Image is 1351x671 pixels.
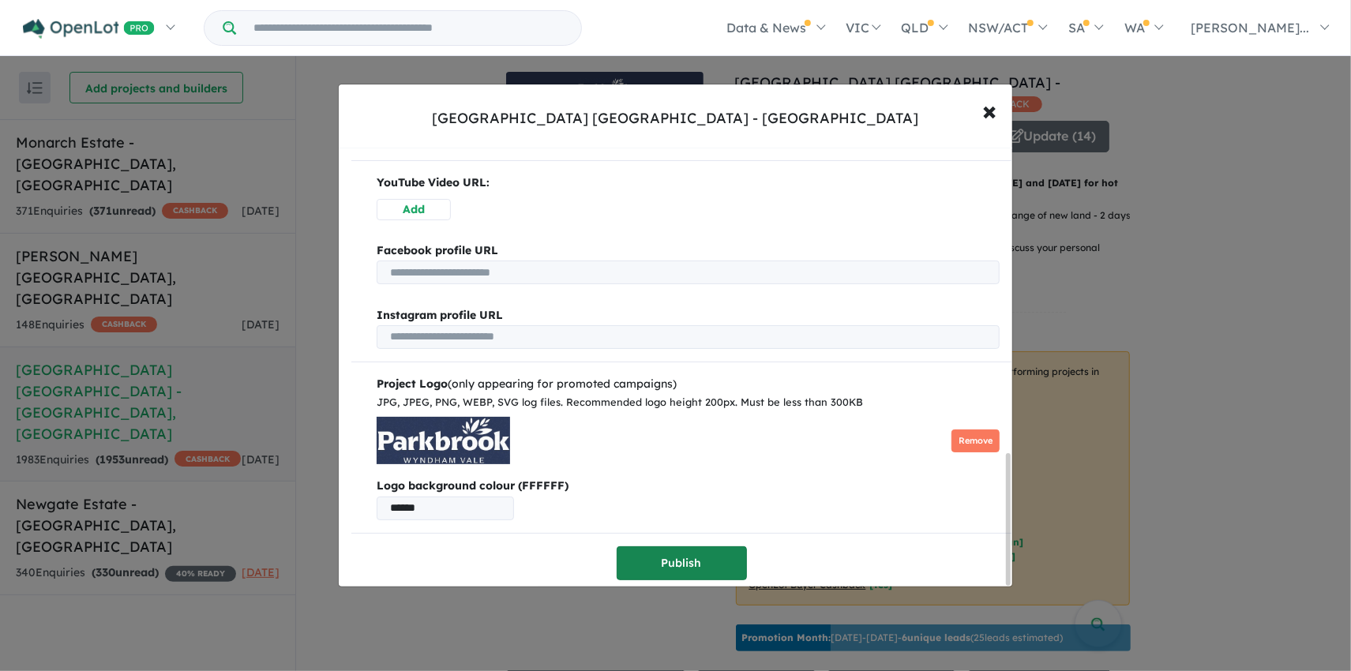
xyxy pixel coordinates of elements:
[377,308,503,322] b: Instagram profile URL
[982,93,996,127] span: ×
[377,375,1000,394] div: (only appearing for promoted campaigns)
[377,174,1000,193] p: YouTube Video URL:
[433,108,919,129] div: [GEOGRAPHIC_DATA] [GEOGRAPHIC_DATA] - [GEOGRAPHIC_DATA]
[377,417,510,464] img: Parkbrook%20Wyndham%20Vale%20Estate%20-%20Manor%20Lakes%20Logo.jpg
[1191,20,1309,36] span: [PERSON_NAME]...
[377,243,498,257] b: Facebook profile URL
[377,377,448,391] b: Project Logo
[239,11,578,45] input: Try estate name, suburb, builder or developer
[377,477,1000,496] b: Logo background colour (FFFFFF)
[951,429,1000,452] button: Remove
[377,199,452,220] button: Add
[377,394,1000,411] div: JPG, JPEG, PNG, WEBP, SVG log files. Recommended logo height 200px. Must be less than 300KB
[23,19,155,39] img: Openlot PRO Logo White
[617,546,747,580] button: Publish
